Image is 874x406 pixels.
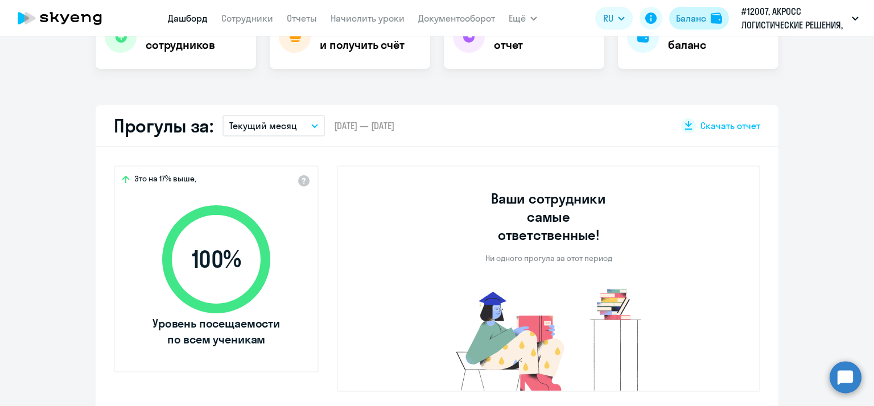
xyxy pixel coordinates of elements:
[418,13,495,24] a: Документооборот
[114,114,213,137] h2: Прогулы за:
[668,21,769,53] h4: Посмотреть баланс
[151,246,282,273] span: 100 %
[595,7,633,30] button: RU
[476,189,622,244] h3: Ваши сотрудники самые ответственные!
[151,316,282,347] span: Уровень посещаемости по всем ученикам
[603,11,613,25] span: RU
[334,119,394,132] span: [DATE] — [DATE]
[509,7,537,30] button: Ещё
[435,286,663,391] img: no-truants
[146,21,247,53] h4: Добавить сотрудников
[331,13,405,24] a: Начислить уроки
[509,11,526,25] span: Ещё
[168,13,208,24] a: Дашборд
[741,5,847,32] p: #12007, АКРОСС ЛОГИСТИЧЕСКИЕ РЕШЕНИЯ, ООО
[736,5,864,32] button: #12007, АКРОСС ЛОГИСТИЧЕСКИЕ РЕШЕНИЯ, ООО
[485,253,612,263] p: Ни одного прогула за этот период
[320,21,419,53] h4: Начислить уроки и получить счёт
[222,115,325,136] button: Текущий месяц
[287,13,317,24] a: Отчеты
[494,21,595,53] h4: Сформировать отчет
[669,7,729,30] button: Балансbalance
[229,119,297,132] p: Текущий месяц
[134,173,196,187] span: Это на 17% выше,
[711,13,722,24] img: balance
[221,13,273,24] a: Сотрудники
[676,11,706,25] div: Баланс
[700,119,760,132] span: Скачать отчет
